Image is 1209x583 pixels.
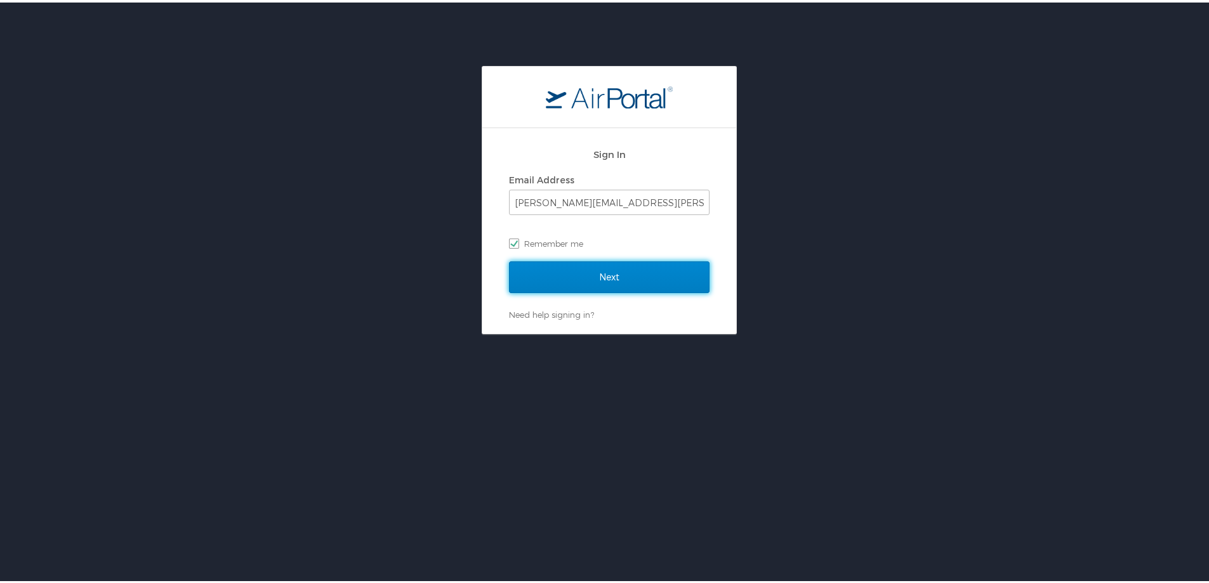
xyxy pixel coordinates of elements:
label: Remember me [509,232,710,251]
input: Next [509,259,710,291]
a: Need help signing in? [509,307,594,317]
h2: Sign In [509,145,710,159]
img: logo [546,83,673,106]
label: Email Address [509,172,574,183]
